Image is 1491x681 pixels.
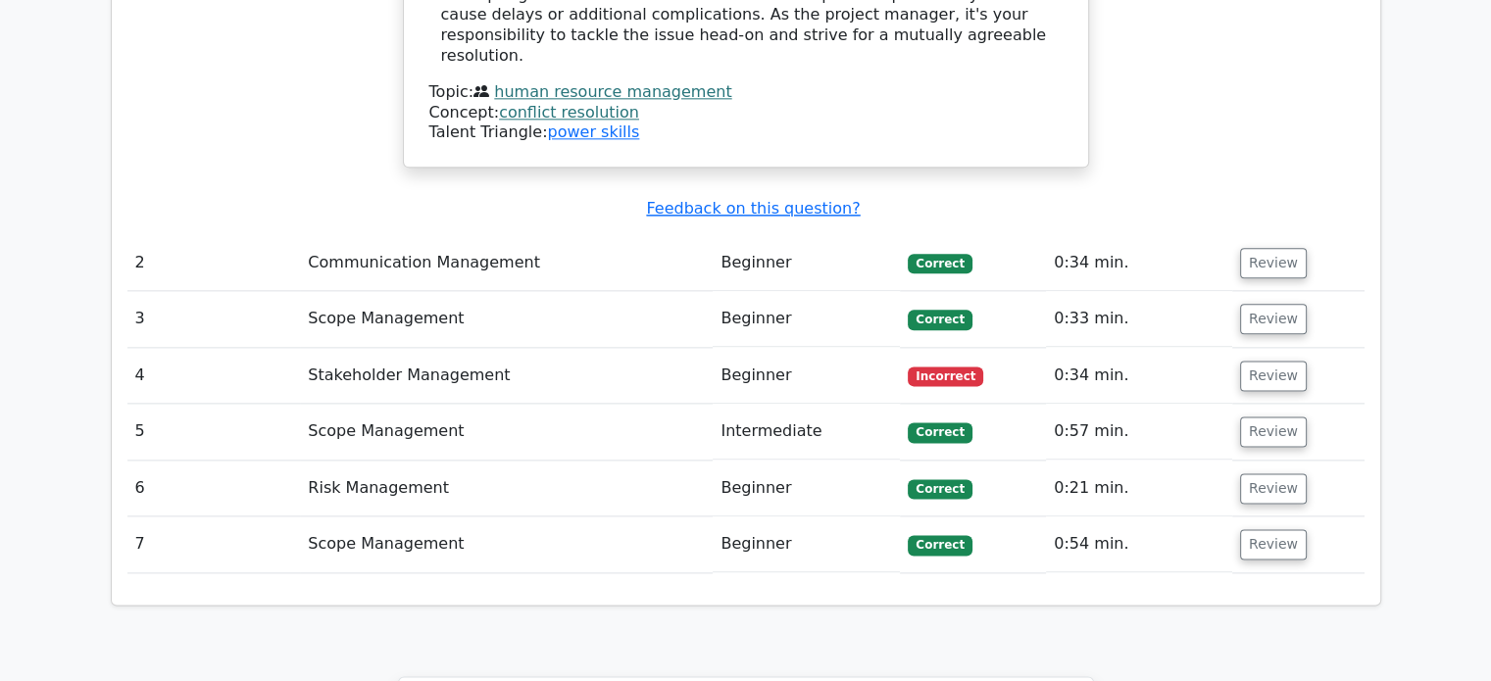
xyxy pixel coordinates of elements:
[713,235,900,291] td: Beginner
[908,254,971,273] span: Correct
[1046,404,1232,460] td: 0:57 min.
[908,479,971,499] span: Correct
[127,516,301,572] td: 7
[713,461,900,516] td: Beginner
[300,404,713,460] td: Scope Management
[1240,248,1307,278] button: Review
[300,291,713,347] td: Scope Management
[713,404,900,460] td: Intermediate
[499,103,639,122] a: conflict resolution
[494,82,731,101] a: human resource management
[1240,416,1307,447] button: Review
[300,235,713,291] td: Communication Management
[429,82,1063,143] div: Talent Triangle:
[713,516,900,572] td: Beginner
[127,461,301,516] td: 6
[300,516,713,572] td: Scope Management
[300,461,713,516] td: Risk Management
[127,291,301,347] td: 3
[127,348,301,404] td: 4
[547,122,639,141] a: power skills
[908,422,971,442] span: Correct
[1046,461,1232,516] td: 0:21 min.
[908,310,971,329] span: Correct
[127,235,301,291] td: 2
[646,199,860,218] a: Feedback on this question?
[908,535,971,555] span: Correct
[1240,361,1307,391] button: Review
[1240,473,1307,504] button: Review
[1046,348,1232,404] td: 0:34 min.
[908,366,983,386] span: Incorrect
[713,348,900,404] td: Beginner
[127,404,301,460] td: 5
[1046,516,1232,572] td: 0:54 min.
[1046,235,1232,291] td: 0:34 min.
[1240,529,1307,559] button: Review
[300,348,713,404] td: Stakeholder Management
[429,103,1063,123] div: Concept:
[1046,291,1232,347] td: 0:33 min.
[713,291,900,347] td: Beginner
[1240,304,1307,334] button: Review
[429,82,1063,103] div: Topic:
